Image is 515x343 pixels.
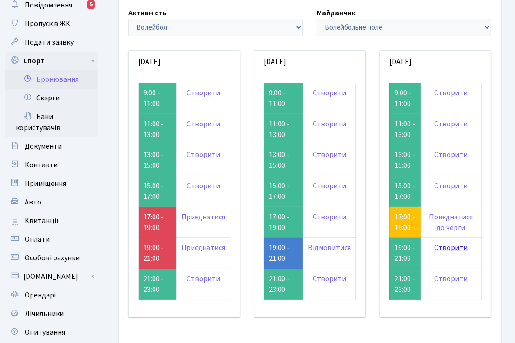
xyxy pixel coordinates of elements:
[5,323,98,342] a: Опитування
[264,145,303,176] td: 13:00 - 15:00
[5,249,98,267] a: Особові рахунки
[25,37,74,47] span: Подати заявку
[264,207,303,238] td: 17:00 - 19:00
[269,243,289,264] a: 19:00 - 21:00
[5,52,98,70] a: Спорт
[187,274,220,284] a: Створити
[434,181,468,191] a: Створити
[264,114,303,145] td: 11:00 - 13:00
[313,119,346,129] a: Створити
[5,89,98,107] a: Скарги
[5,33,98,52] a: Подати заявку
[264,269,303,300] td: 21:00 - 23:00
[5,230,98,249] a: Оплати
[434,119,468,129] a: Створити
[25,327,65,337] span: Опитування
[5,174,98,193] a: Приміщення
[389,83,421,114] td: 9:00 - 11:00
[389,145,421,176] td: 13:00 - 15:00
[25,216,59,226] span: Квитанції
[313,212,346,222] a: Створити
[139,176,177,207] td: 15:00 - 17:00
[5,107,98,137] a: Бани користувачів
[25,178,66,189] span: Приміщення
[434,88,468,98] a: Створити
[5,14,98,33] a: Пропуск в ЖК
[313,181,346,191] a: Створити
[128,7,167,19] label: Активність
[254,51,365,73] div: [DATE]
[87,0,95,9] div: 5
[434,243,468,253] a: Створити
[139,83,177,114] td: 9:00 - 11:00
[434,274,468,284] a: Створити
[187,150,220,160] a: Створити
[5,211,98,230] a: Квитанції
[139,145,177,176] td: 13:00 - 15:00
[5,156,98,174] a: Контакти
[434,150,468,160] a: Створити
[25,160,58,170] span: Контакти
[313,150,346,160] a: Створити
[264,83,303,114] td: 9:00 - 11:00
[5,193,98,211] a: Авто
[25,253,80,263] span: Особові рахунки
[5,286,98,304] a: Орендарі
[380,51,491,73] div: [DATE]
[25,19,70,29] span: Пропуск в ЖК
[389,114,421,145] td: 11:00 - 13:00
[25,234,50,244] span: Оплати
[5,304,98,323] a: Лічильники
[143,212,164,233] a: 17:00 - 19:00
[5,137,98,156] a: Документи
[389,269,421,300] td: 21:00 - 23:00
[429,212,473,233] a: Приєднатися до черги
[181,243,225,253] a: Приєднатися
[389,238,421,269] td: 19:00 - 21:00
[187,181,220,191] a: Створити
[187,119,220,129] a: Створити
[139,269,177,300] td: 21:00 - 23:00
[181,212,225,222] a: Приєднатися
[25,141,62,152] span: Документи
[389,176,421,207] td: 15:00 - 17:00
[313,88,346,98] a: Створити
[5,267,98,286] a: [DOMAIN_NAME]
[25,290,56,300] span: Орендарі
[308,243,351,253] a: Відмовитися
[25,197,41,207] span: Авто
[395,212,415,233] a: 17:00 - 19:00
[139,114,177,145] td: 11:00 - 13:00
[25,309,64,319] span: Лічильники
[264,176,303,207] td: 15:00 - 17:00
[143,243,164,264] a: 19:00 - 21:00
[187,88,220,98] a: Створити
[317,7,355,19] label: Майданчик
[129,51,240,73] div: [DATE]
[5,70,98,89] a: Бронювання
[313,274,346,284] a: Створити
